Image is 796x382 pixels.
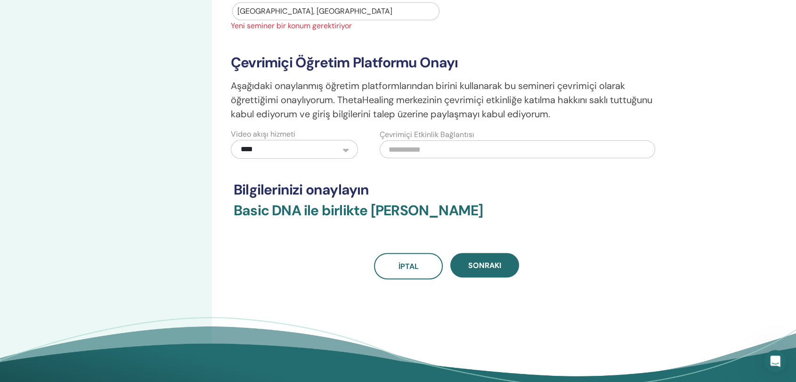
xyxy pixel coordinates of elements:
span: Sonraki [468,260,501,270]
h3: Bilgilerinizi onaylayın [234,181,660,198]
a: İptal [374,253,443,279]
p: Aşağıdaki onaylanmış öğretim platformlarından birini kullanarak bu semineri çevrimiçi olarak öğre... [231,79,663,121]
h3: Basic DNA ile birlikte [PERSON_NAME] [234,202,660,230]
label: Video akışı hizmeti [231,129,295,140]
label: Çevrimiçi Etkinlik Bağlantısı [380,129,474,140]
span: Yeni seminer bir konum gerektiriyor [225,20,668,32]
iframe: Intercom live chat [764,350,787,373]
span: İptal [398,261,419,271]
button: Sonraki [450,253,519,277]
h3: Çevrimiçi Öğretim Platformu Onayı [231,54,663,71]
